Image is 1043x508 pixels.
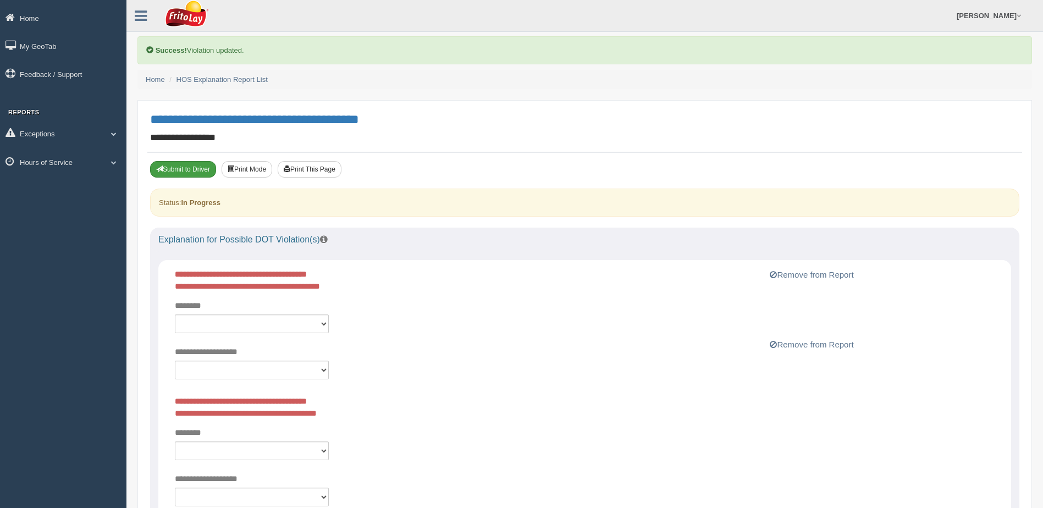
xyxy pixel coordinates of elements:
[766,338,857,351] button: Remove from Report
[156,46,187,54] b: Success!
[766,268,857,281] button: Remove from Report
[137,36,1032,64] div: Violation updated.
[146,75,165,84] a: Home
[278,161,341,178] button: Print This Page
[176,75,268,84] a: HOS Explanation Report List
[222,161,272,178] button: Print Mode
[181,198,220,207] strong: In Progress
[150,228,1019,252] div: Explanation for Possible DOT Violation(s)
[150,189,1019,217] div: Status:
[150,161,216,178] button: Submit To Driver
